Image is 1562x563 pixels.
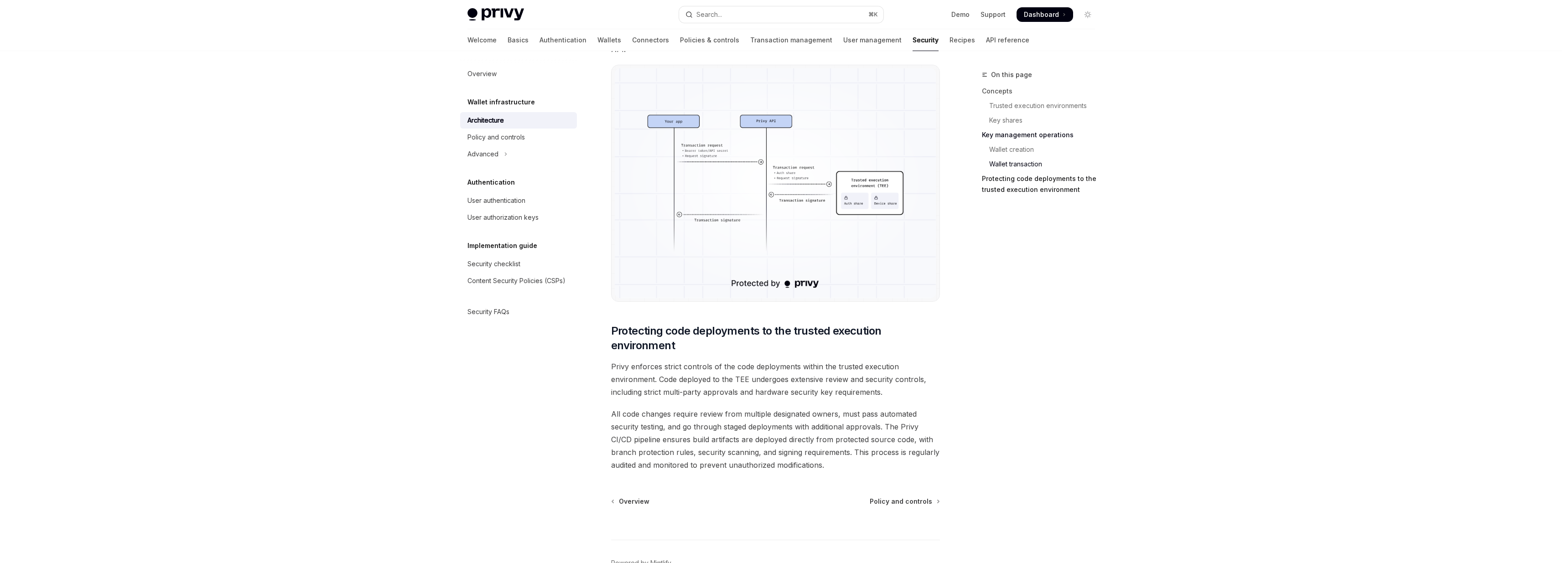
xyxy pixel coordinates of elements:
div: Overview [467,68,497,79]
button: Toggle Advanced section [460,146,577,162]
a: User management [843,29,902,51]
img: light logo [467,8,524,21]
a: Policy and controls [870,497,939,506]
a: Security [913,29,939,51]
a: Authentication [540,29,586,51]
h5: Implementation guide [467,240,537,251]
a: User authentication [460,192,577,209]
a: Key management operations [982,128,1102,142]
a: Trusted execution environments [982,98,1102,113]
div: Policy and controls [467,132,525,143]
span: Overview [619,497,649,506]
a: Architecture [460,112,577,129]
span: Privy enforces strict controls of the code deployments within the trusted execution environment. ... [611,360,940,398]
h5: Wallet infrastructure [467,97,535,108]
a: Policy and controls [460,129,577,145]
div: Security FAQs [467,306,509,317]
a: Key shares [982,113,1102,128]
a: Demo [951,10,970,19]
a: Support [981,10,1006,19]
button: Toggle dark mode [1080,7,1095,22]
div: Advanced [467,149,498,160]
button: Open search [679,6,883,23]
a: User authorization keys [460,209,577,226]
a: Protecting code deployments to the trusted execution environment [982,171,1102,197]
div: Search... [696,9,722,20]
span: Dashboard [1024,10,1059,19]
span: On this page [991,69,1032,80]
a: Concepts [982,84,1102,98]
div: User authentication [467,195,525,206]
span: ⌘ K [868,11,878,18]
span: Policy and controls [870,497,932,506]
a: Security checklist [460,256,577,272]
a: Wallet transaction [982,157,1102,171]
a: Security FAQs [460,304,577,320]
img: Transaction flow [615,68,936,298]
div: Security checklist [467,258,520,269]
a: Dashboard [1017,7,1073,22]
a: Welcome [467,29,497,51]
a: Recipes [950,29,975,51]
div: Content Security Policies (CSPs) [467,275,566,286]
a: Overview [612,497,649,506]
a: Wallets [597,29,621,51]
a: Transaction management [750,29,832,51]
a: Content Security Policies (CSPs) [460,273,577,289]
span: All code changes require review from multiple designated owners, must pass automated security tes... [611,408,940,471]
a: Connectors [632,29,669,51]
div: User authorization keys [467,212,539,223]
div: Architecture [467,115,504,126]
a: Wallet creation [982,142,1102,157]
a: Basics [508,29,529,51]
a: API reference [986,29,1029,51]
span: Protecting code deployments to the trusted execution environment [611,324,940,353]
a: Overview [460,66,577,82]
a: Policies & controls [680,29,739,51]
h5: Authentication [467,177,515,188]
